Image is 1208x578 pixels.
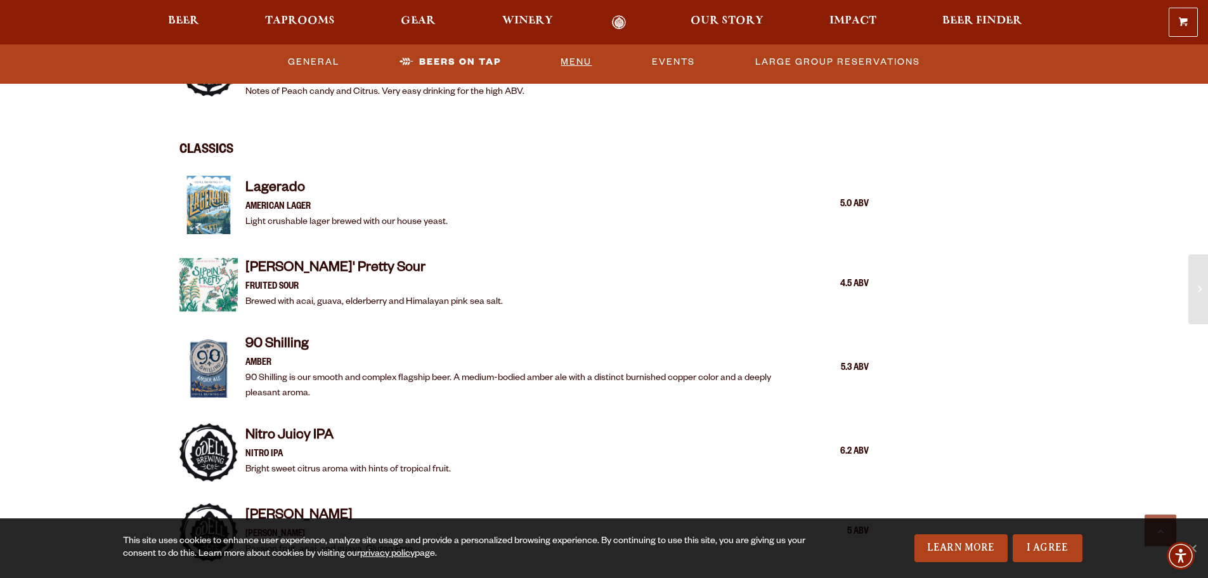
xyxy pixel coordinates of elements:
a: Scroll to top [1145,515,1176,546]
a: Impact [821,15,885,30]
h4: Nitro Juicy IPA [245,427,451,447]
h3: Classics [179,114,869,162]
h4: [PERSON_NAME]' Pretty Sour [245,259,503,280]
span: Winery [502,16,553,26]
span: Beer Finder [942,16,1022,26]
p: Nitro IPA [245,447,451,463]
a: Winery [494,15,561,30]
p: Light crushable lager brewed with our house yeast. [245,215,448,230]
h4: Lagerado [245,180,448,200]
p: Brewed in collaboration with Lallemand Brewing using their new limited yeast strain "Aurora". Chi... [245,70,798,100]
img: Item Thumbnail [179,423,238,482]
a: privacy policy [360,549,415,560]
h4: [PERSON_NAME] [245,507,415,527]
span: Impact [829,16,876,26]
div: Accessibility Menu [1167,542,1195,570]
div: 6.2 ABV [805,444,869,461]
span: Gear [401,16,436,26]
a: Gear [393,15,444,30]
div: 4.5 ABV [805,277,869,293]
p: American Lager [245,200,448,215]
a: Beers On Tap [394,48,506,77]
img: Item Thumbnail [179,339,238,398]
div: This site uses cookies to enhance user experience, analyze site usage and provide a personalized ... [123,535,810,561]
p: Bright sweet citrus aroma with hints of tropical fruit. [245,463,451,478]
div: 5.3 ABV [805,360,869,377]
p: Amber [245,356,798,371]
a: Our Story [682,15,772,30]
a: Taprooms [257,15,343,30]
a: Odell Home [595,15,643,30]
a: Learn More [914,534,1008,562]
p: Fruited Sour [245,280,503,295]
a: I Agree [1013,534,1082,562]
img: Item Thumbnail [179,503,238,562]
h4: 90 Shilling [245,336,798,356]
span: Beer [168,16,199,26]
span: Taprooms [265,16,335,26]
a: Beer [160,15,207,30]
a: Large Group Reservations [750,48,925,77]
img: Item Thumbnail [179,176,238,234]
p: Brewed with acai, guava, elderberry and Himalayan pink sea salt. [245,295,503,310]
a: General [283,48,344,77]
a: Beer Finder [934,15,1030,30]
img: Item Thumbnail [179,256,238,314]
span: Our Story [691,16,763,26]
a: Events [647,48,700,77]
p: 90 Shilling is our smooth and complex flagship beer. A medium-bodied amber ale with a distinct bu... [245,371,798,402]
div: 5.0 ABV [805,197,869,213]
a: Menu [555,48,597,77]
